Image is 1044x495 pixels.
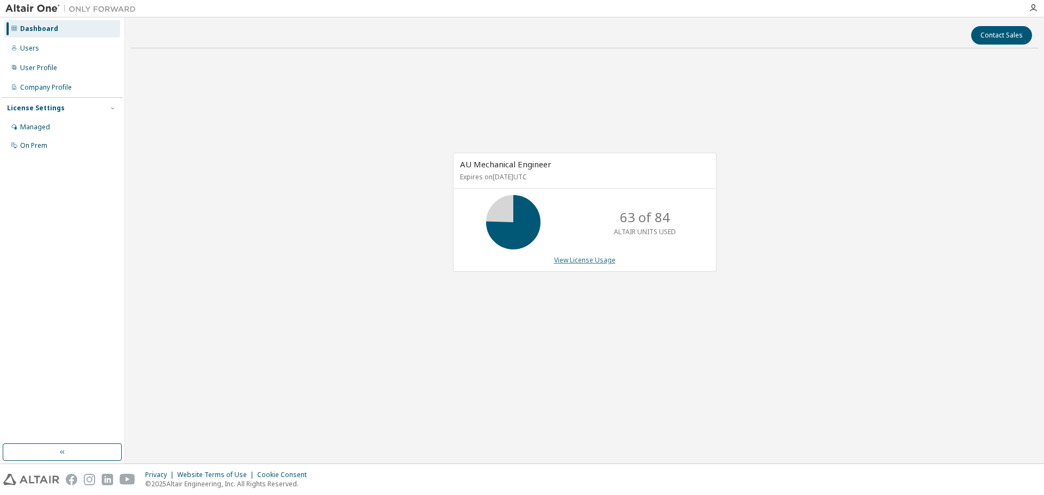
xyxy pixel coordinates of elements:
div: On Prem [20,141,47,150]
a: View License Usage [554,255,616,265]
img: facebook.svg [66,474,77,485]
span: AU Mechanical Engineer [460,159,551,170]
p: Expires on [DATE] UTC [460,172,707,181]
button: Contact Sales [971,26,1032,45]
div: License Settings [7,104,65,112]
div: User Profile [20,64,57,72]
p: © 2025 Altair Engineering, Inc. All Rights Reserved. [145,479,313,488]
div: Company Profile [20,83,72,92]
img: linkedin.svg [102,474,113,485]
div: Dashboard [20,24,58,33]
div: Website Terms of Use [177,471,257,479]
div: Cookie Consent [257,471,313,479]
img: instagram.svg [84,474,95,485]
div: Users [20,44,39,53]
img: altair_logo.svg [3,474,59,485]
p: ALTAIR UNITS USED [614,227,676,236]
img: Altair One [5,3,141,14]
img: youtube.svg [120,474,135,485]
div: Privacy [145,471,177,479]
div: Managed [20,123,50,131]
p: 63 of 84 [620,208,670,227]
